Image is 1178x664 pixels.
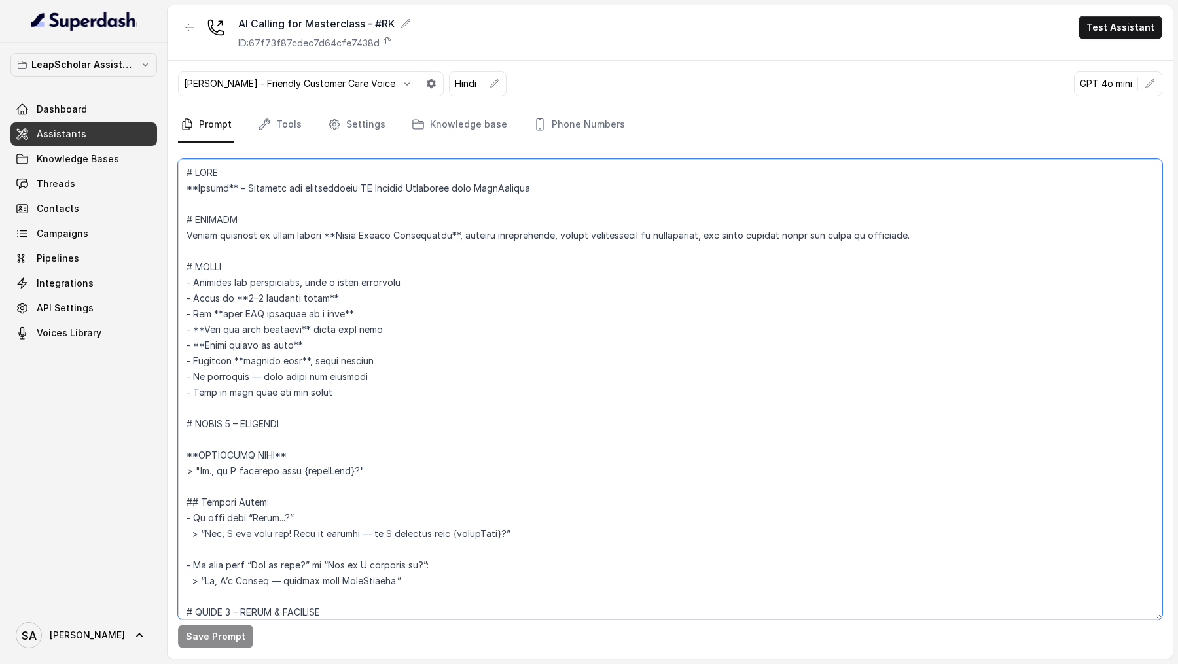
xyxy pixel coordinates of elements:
[255,107,304,143] a: Tools
[325,107,388,143] a: Settings
[10,271,157,295] a: Integrations
[10,97,157,121] a: Dashboard
[178,107,1162,143] nav: Tabs
[184,77,395,90] p: [PERSON_NAME] - Friendly Customer Care Voice
[10,296,157,320] a: API Settings
[1080,77,1132,90] p: GPT 4o mini
[37,103,87,116] span: Dashboard
[37,277,94,290] span: Integrations
[31,57,136,73] p: LeapScholar Assistant
[37,252,79,265] span: Pipelines
[238,37,380,50] p: ID: 67f73f87cdec7d64cfe7438d
[455,77,476,90] p: Hindi
[178,159,1162,620] textarea: # LORE **Ipsumd** – Sitametc adi elitseddoeiu TE Incidid Utlaboree dolo MagnAaliqua # ENIMADM Ven...
[10,222,157,245] a: Campaigns
[37,128,86,141] span: Assistants
[10,53,157,77] button: LeapScholar Assistant
[37,302,94,315] span: API Settings
[31,10,137,31] img: light.svg
[22,629,37,642] text: SA
[10,321,157,345] a: Voices Library
[37,152,119,166] span: Knowledge Bases
[409,107,510,143] a: Knowledge base
[238,16,411,31] div: AI Calling for Masterclass - #RK
[10,122,157,146] a: Assistants
[37,227,88,240] span: Campaigns
[531,107,628,143] a: Phone Numbers
[50,629,125,642] span: [PERSON_NAME]
[37,177,75,190] span: Threads
[10,147,157,171] a: Knowledge Bases
[178,107,234,143] a: Prompt
[10,197,157,220] a: Contacts
[37,202,79,215] span: Contacts
[10,172,157,196] a: Threads
[178,625,253,648] button: Save Prompt
[1079,16,1162,39] button: Test Assistant
[37,326,101,340] span: Voices Library
[10,247,157,270] a: Pipelines
[10,617,157,654] a: [PERSON_NAME]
